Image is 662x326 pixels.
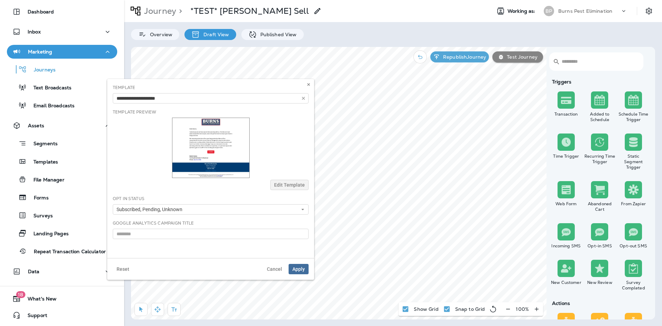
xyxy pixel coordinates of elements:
[549,300,650,306] div: Actions
[551,154,582,159] div: Time Trigger
[504,54,538,60] p: Test Journey
[618,111,649,122] div: Schedule Time Trigger
[176,6,182,16] p: >
[27,85,71,91] p: Text Broadcasts
[618,280,649,291] div: Survey Completed
[618,201,649,207] div: From Zapier
[27,195,49,201] p: Forms
[16,291,25,298] span: 18
[551,280,582,285] div: New Customer
[21,313,47,321] span: Support
[27,159,58,166] p: Templates
[7,308,117,322] button: Support
[430,51,489,62] button: RepublishJourney
[263,264,286,274] button: Cancel
[551,243,582,249] div: Incoming SMS
[7,226,117,240] button: Landing Pages
[7,98,117,112] button: Email Broadcasts
[551,201,582,207] div: Web Form
[584,280,615,285] div: New Review
[7,244,117,258] button: Repeat Transaction Calculator
[200,32,229,37] p: Draft View
[27,103,74,109] p: Email Broadcasts
[27,213,53,219] p: Surveys
[7,154,117,169] button: Templates
[141,6,176,16] p: Journey
[7,208,117,223] button: Surveys
[440,54,486,60] p: Republish Journey
[113,196,144,201] label: Opt In Status
[27,231,69,237] p: Landing Pages
[618,243,649,249] div: Opt-out SMS
[21,296,57,304] span: What's New
[7,136,117,151] button: Segments
[190,6,309,16] div: *TEST* Kynan Cross Sell
[492,51,543,62] button: Test Journey
[7,62,117,77] button: Journeys
[113,220,194,226] label: Google Analytics Campaign Title
[584,243,615,249] div: Opt-in SMS
[147,32,172,37] p: Overview
[549,79,650,85] div: Triggers
[558,8,612,14] p: Burns Pest Elimination
[28,9,54,14] p: Dashboard
[584,201,615,212] div: Abandoned Cart
[7,265,117,278] button: Data
[455,306,485,312] p: Snap to Grid
[7,119,117,132] button: Assets
[113,85,135,90] label: Template
[113,109,156,115] label: Template Preview
[113,264,133,274] button: Reset
[516,306,529,312] p: 100 %
[172,118,250,178] img: thumbnail for template
[27,141,58,148] p: Segments
[117,207,185,213] span: Subscribed, Pending, Unknown
[28,49,52,55] p: Marketing
[508,8,537,14] span: Working as:
[117,267,129,271] span: Reset
[618,154,649,170] div: Static Segment Trigger
[28,123,44,128] p: Assets
[289,264,309,274] button: Apply
[267,267,282,271] span: Cancel
[113,204,309,215] button: Subscribed, Pending, Unknown
[190,6,309,16] p: *TEST* [PERSON_NAME] Sell
[7,292,117,306] button: 18What's New
[270,180,309,190] button: Edit Template
[27,249,106,255] p: Repeat Transaction Calculator
[643,5,655,17] button: Settings
[27,177,64,184] p: File Manager
[28,269,40,274] p: Data
[7,5,117,19] button: Dashboard
[27,67,56,73] p: Journeys
[7,25,117,39] button: Inbox
[544,6,554,16] div: BP
[7,172,117,187] button: File Manager
[7,80,117,95] button: Text Broadcasts
[257,32,297,37] p: Published View
[414,306,438,312] p: Show Grid
[28,29,41,34] p: Inbox
[584,154,615,165] div: Recurring Time Trigger
[292,267,305,271] span: Apply
[7,45,117,59] button: Marketing
[7,190,117,205] button: Forms
[274,182,305,187] span: Edit Template
[551,111,582,117] div: Transaction
[584,111,615,122] div: Added to Schedule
